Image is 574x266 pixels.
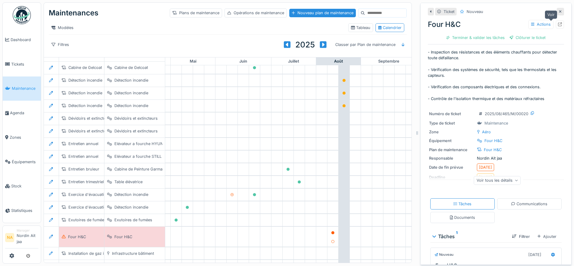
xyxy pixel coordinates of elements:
[429,155,563,161] div: Nordin Ait jaa
[484,138,502,144] div: Four H&C
[225,8,287,17] div: Opérations de maintenance
[114,115,158,121] div: Dévidoirs et extincteurs
[68,204,125,210] div: Exercice d'évacuation incendie
[170,8,222,17] div: Plans de maintenance
[316,57,361,65] div: août
[11,37,38,43] span: Dashboard
[428,19,564,30] div: Four H&C
[456,233,458,240] sup: 1
[68,65,102,70] div: Cabine de Gelcoat
[479,164,492,170] div: [DATE]
[429,164,474,170] div: Date de fin prévue
[68,103,102,109] div: Détection incendie
[10,110,38,116] span: Agenda
[114,128,158,134] div: Dévidoirs et extincteurs
[429,129,474,135] div: Zone
[171,57,215,65] div: mai
[510,232,532,241] div: Filtrer
[511,201,547,207] div: Communications
[428,49,564,102] p: - Inspection des résistances et des éléments chauffants pour détecter toute défaillance. - Vérifi...
[10,135,38,140] span: Zones
[68,128,112,134] div: Dévidoirs et extincteurs
[68,217,106,223] div: Exutoires de fumées
[215,57,271,65] div: juin
[5,228,38,248] a: NA ManagerNordin Ait jaa
[12,86,38,91] span: Maintenance
[114,154,162,159] div: Elévateur a fourche STILL
[429,147,474,153] div: Plan de maintenance
[114,192,148,197] div: Détection incendie
[68,115,112,121] div: Dévidoirs et extincteurs
[68,234,86,240] div: Four H&C
[434,252,454,257] div: Nouveau
[454,201,472,207] div: Tâches
[484,120,508,126] div: Maintenance
[49,5,98,21] div: Maintenances
[68,251,118,256] div: Installation de gaz intérieur
[114,234,132,240] div: Four H&C
[3,198,41,223] a: Statistiques
[12,159,38,165] span: Équipements
[3,125,41,150] a: Zones
[3,174,41,199] a: Stock
[484,147,502,153] div: Four H&C
[482,129,491,135] div: Aéro
[68,192,125,197] div: Exercice d'évacuation incendie
[361,57,417,65] div: septembre
[11,183,38,189] span: Stock
[444,34,507,42] div: Terminer & valider les tâches
[429,138,474,144] div: Équipement
[114,166,164,172] div: Cabine de Peinture Garmat
[11,208,38,213] span: Statistiques
[3,76,41,101] a: Maintenance
[429,155,474,161] div: Responsable
[114,179,143,185] div: Table élévatrice
[114,65,148,70] div: Cabine de Gelcoat
[114,77,148,83] div: Détection incendie
[68,154,98,159] div: Entretien annuel
[333,40,398,49] div: Classer par Plan de maintenance
[528,20,553,29] div: Actions
[295,40,315,49] h3: 2025
[49,23,76,32] div: Modèles
[378,25,402,31] div: Calendrier
[429,120,474,126] div: Type de ticket
[49,40,72,49] div: Filtres
[68,166,99,172] div: Entretien bruleur
[13,6,31,24] img: Badge_color-CXgf-gQk.svg
[444,9,454,15] div: Ticket
[17,228,38,233] div: Manager
[3,52,41,76] a: Tickets
[3,28,41,52] a: Dashboard
[528,252,541,258] div: [DATE]
[429,111,474,117] div: Numéro de ticket
[271,57,316,65] div: juillet
[450,215,475,220] div: Documents
[68,141,98,147] div: Entretien annuel
[114,103,148,109] div: Détection incendie
[474,176,521,185] div: Voir tous les détails
[485,111,528,117] div: 2025/08/465/M/00020
[3,101,41,125] a: Agenda
[433,233,507,240] div: Tâches
[17,228,38,247] li: Nordin Ait jaa
[114,90,148,96] div: Détection incendie
[114,141,170,147] div: Elévateur a fourche HYUNDAI
[351,25,370,31] div: Tableau
[68,90,102,96] div: Détection incendie
[114,204,148,210] div: Détection incendie
[545,11,557,19] div: Voir
[535,232,559,241] div: Ajouter
[3,150,41,174] a: Équipements
[114,217,152,223] div: Exutoires de fumées
[507,34,548,42] div: Clôturer le ticket
[467,9,484,15] div: Nouveau
[68,179,107,185] div: Entretien trimestrielle
[68,77,102,83] div: Détection incendie
[289,9,356,17] div: Nouveau plan de maintenance
[11,61,38,67] span: Tickets
[112,251,154,256] div: Infrastructure bâtiment
[5,233,14,242] li: NA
